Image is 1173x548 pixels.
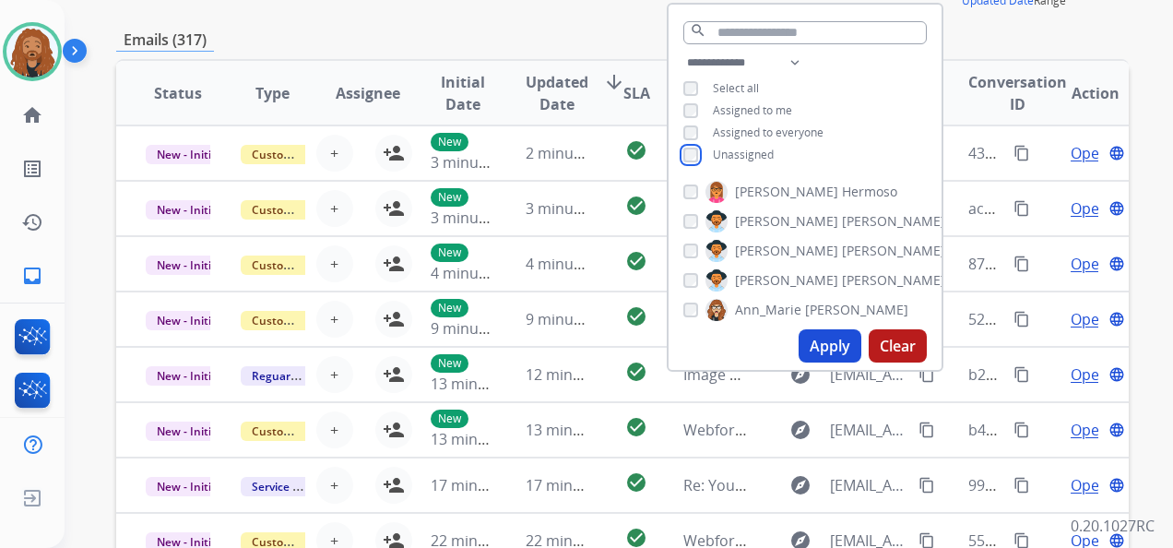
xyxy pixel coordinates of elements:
p: New [431,188,468,207]
span: + [330,197,338,220]
span: + [330,363,338,386]
p: New [431,354,468,373]
mat-icon: list_alt [21,158,43,180]
span: Updated Date [526,71,588,115]
span: 4 minutes ago [431,263,529,283]
mat-icon: language [1108,366,1125,383]
span: Customer Support [241,145,361,164]
mat-icon: home [21,104,43,126]
span: [EMAIL_ADDRESS][DOMAIN_NAME] [830,474,908,496]
mat-icon: history [21,211,43,233]
mat-icon: content_copy [1013,477,1030,494]
span: New - Initial [146,477,231,496]
button: + [316,356,353,393]
p: 0.20.1027RC [1071,515,1155,537]
mat-icon: person_add [383,253,405,275]
span: Customer Support [241,256,361,275]
mat-icon: language [1108,200,1125,217]
mat-icon: check_circle [625,416,647,438]
span: Open [1071,419,1108,441]
span: + [330,419,338,441]
mat-icon: person_add [383,308,405,330]
span: 9 minutes ago [431,318,529,339]
span: New - Initial [146,145,231,164]
span: Ann_Marie [735,301,801,319]
span: [PERSON_NAME] [842,242,945,260]
mat-icon: content_copy [1013,422,1030,438]
mat-icon: inbox [21,265,43,287]
span: [PERSON_NAME] [805,301,908,319]
span: Open [1071,308,1108,330]
button: Apply [799,329,861,363]
span: + [330,253,338,275]
mat-icon: content_copy [1013,311,1030,328]
mat-icon: language [1108,311,1125,328]
span: 2 minutes ago [526,143,624,163]
span: + [330,308,338,330]
span: [PERSON_NAME] [842,212,945,231]
p: New [431,410,468,428]
span: Customer Support [241,422,361,441]
p: New [431,299,468,317]
mat-icon: language [1108,145,1125,161]
span: Open [1071,253,1108,275]
span: 9 minutes ago [526,309,624,329]
span: [PERSON_NAME] [842,271,945,290]
span: SLA [623,82,650,104]
p: New [431,133,468,151]
mat-icon: content_copy [1013,366,1030,383]
mat-icon: check_circle [625,139,647,161]
span: New - Initial [146,366,231,386]
mat-icon: content_copy [1013,145,1030,161]
mat-icon: person_add [383,363,405,386]
mat-icon: person_add [383,142,405,164]
span: [EMAIL_ADDRESS][PERSON_NAME][DOMAIN_NAME] [830,419,908,441]
p: New [431,244,468,262]
span: Reguard CS [241,366,325,386]
span: [PERSON_NAME] [735,271,838,290]
span: 3 minutes ago [526,198,624,219]
mat-icon: content_copy [918,477,935,494]
span: 13 minutes ago [431,374,538,394]
span: Assigned to me [713,102,792,118]
button: Clear [869,329,927,363]
button: + [316,135,353,172]
span: + [330,142,338,164]
span: [PERSON_NAME] [735,242,838,260]
span: 12 minutes ago [526,364,633,385]
mat-icon: check_circle [625,250,647,272]
span: 3 minutes ago [431,152,529,173]
button: + [316,190,353,227]
mat-icon: content_copy [918,422,935,438]
span: Conversation ID [968,71,1067,115]
span: 13 minutes ago [526,420,633,440]
span: Unassigned [713,147,774,162]
mat-icon: check_circle [625,305,647,328]
span: Customer Support [241,200,361,220]
span: Select all [713,80,759,96]
mat-icon: language [1108,422,1125,438]
button: + [316,301,353,338]
span: [EMAIL_ADDRESS][DOMAIN_NAME] [830,363,908,386]
mat-icon: explore [789,474,812,496]
mat-icon: person_add [383,197,405,220]
mat-icon: person_add [383,419,405,441]
mat-icon: explore [789,419,812,441]
mat-icon: language [1108,477,1125,494]
span: New - Initial [146,256,231,275]
span: 17 minutes ago [431,475,538,495]
th: Action [1034,61,1129,125]
span: Hermoso [842,183,897,201]
button: + [316,467,353,504]
mat-icon: arrow_downward [603,71,625,93]
mat-icon: check_circle [625,471,647,494]
mat-icon: content_copy [918,366,935,383]
mat-icon: check_circle [625,361,647,383]
span: 3 minutes ago [431,208,529,228]
span: New - Initial [146,200,231,220]
span: 4 minutes ago [526,254,624,274]
button: + [316,245,353,282]
span: New - Initial [146,422,231,441]
mat-icon: check_circle [625,195,647,217]
img: avatar [6,26,58,77]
